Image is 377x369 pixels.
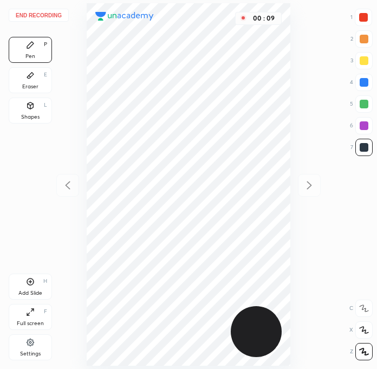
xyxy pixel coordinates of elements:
[9,9,69,22] button: End recording
[350,139,373,156] div: 7
[17,321,44,326] div: Full screen
[350,117,373,134] div: 6
[44,72,47,77] div: E
[350,95,373,113] div: 5
[350,343,373,360] div: Z
[25,54,35,59] div: Pen
[349,300,373,317] div: C
[44,102,47,108] div: L
[44,309,47,314] div: F
[21,114,40,120] div: Shapes
[350,52,373,69] div: 3
[95,12,154,21] img: logo.38c385cc.svg
[349,321,373,339] div: X
[18,290,42,296] div: Add Slide
[251,15,277,22] div: 00 : 09
[43,279,47,284] div: H
[350,30,373,48] div: 2
[44,42,47,47] div: P
[350,74,373,91] div: 4
[22,84,38,89] div: Eraser
[350,9,372,26] div: 1
[20,351,41,357] div: Settings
